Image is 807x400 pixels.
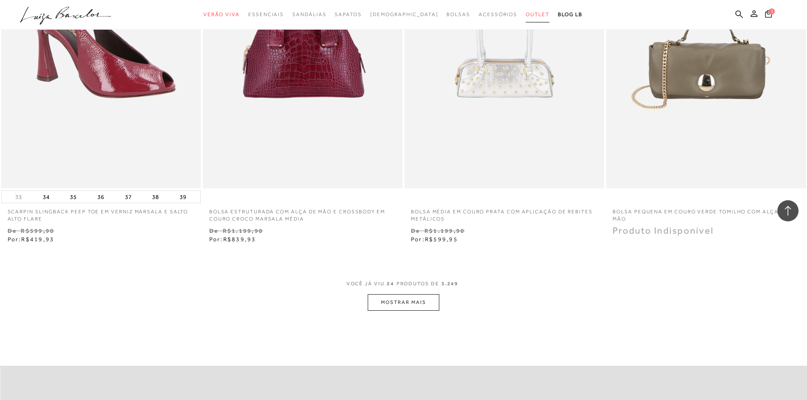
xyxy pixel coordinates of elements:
[424,227,465,234] small: R$1.199,90
[387,281,394,287] span: 24
[150,191,161,203] button: 38
[368,294,439,311] button: MOSTRAR MAIS
[558,11,582,17] span: BLOG LB
[370,7,438,22] a: noSubCategoriesText
[446,11,470,17] span: Bolsas
[606,203,806,223] a: BOLSA PEQUENA EM COURO VERDE TOMILHO COM ALÇA DE MÃO
[209,236,256,243] span: Por:
[558,7,582,22] a: BLOG LB
[292,7,326,22] a: categoryNavScreenReaderText
[203,7,240,22] a: categoryNavScreenReaderText
[763,9,774,21] button: 1
[425,236,458,243] span: R$599,95
[347,281,461,287] span: VOCÊ JÁ VIU PRODUTOS DE
[1,203,201,223] a: SCARPIN SLINGBACK PEEP TOE EM VERNIZ MARSALA E SALTO ALTO FLARE
[292,11,326,17] span: Sandálias
[446,7,470,22] a: categoryNavScreenReaderText
[8,236,55,243] span: Por:
[441,281,459,287] span: 3.249
[335,11,361,17] span: Sapatos
[223,227,263,234] small: R$1.199,90
[479,11,517,17] span: Acessórios
[248,11,284,17] span: Essenciais
[526,11,549,17] span: Outlet
[335,7,361,22] a: categoryNavScreenReaderText
[21,227,54,234] small: R$599,90
[8,227,17,234] small: De
[411,236,458,243] span: Por:
[203,11,240,17] span: Verão Viva
[526,7,549,22] a: categoryNavScreenReaderText
[769,8,775,14] span: 1
[177,191,189,203] button: 39
[95,191,107,203] button: 36
[223,236,256,243] span: R$839,93
[13,193,25,201] button: 33
[122,191,134,203] button: 37
[479,7,517,22] a: categoryNavScreenReaderText
[248,7,284,22] a: categoryNavScreenReaderText
[203,203,402,223] a: BOLSA ESTRUTURADA COM ALÇA DE MÃO E CROSSBODY EM COURO CROCO MARSALA MÉDIA
[21,236,54,243] span: R$419,93
[209,227,218,234] small: De
[405,203,604,223] a: BOLSA MÉDIA EM COURO PRATA COM APLICAÇÃO DE REBITES METÁLICOS
[411,227,420,234] small: De
[67,191,79,203] button: 35
[40,191,52,203] button: 34
[613,225,714,236] span: Produto Indisponível
[370,11,438,17] span: [DEMOGRAPHIC_DATA]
